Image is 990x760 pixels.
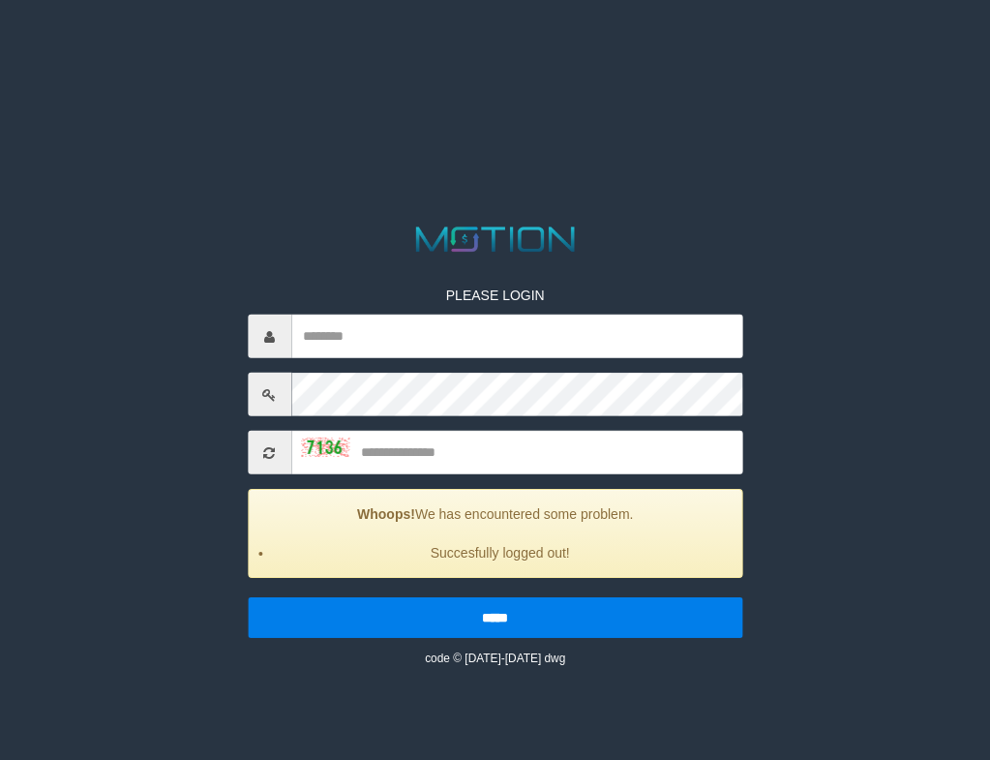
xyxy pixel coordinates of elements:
div: We has encountered some problem. [248,489,743,578]
img: MOTION_logo.png [408,223,582,257]
img: captcha [301,437,349,456]
p: PLEASE LOGIN [248,286,743,305]
li: Succesfully logged out! [273,543,728,562]
small: code © [DATE]-[DATE] dwg [425,652,565,665]
strong: Whoops! [357,506,415,522]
